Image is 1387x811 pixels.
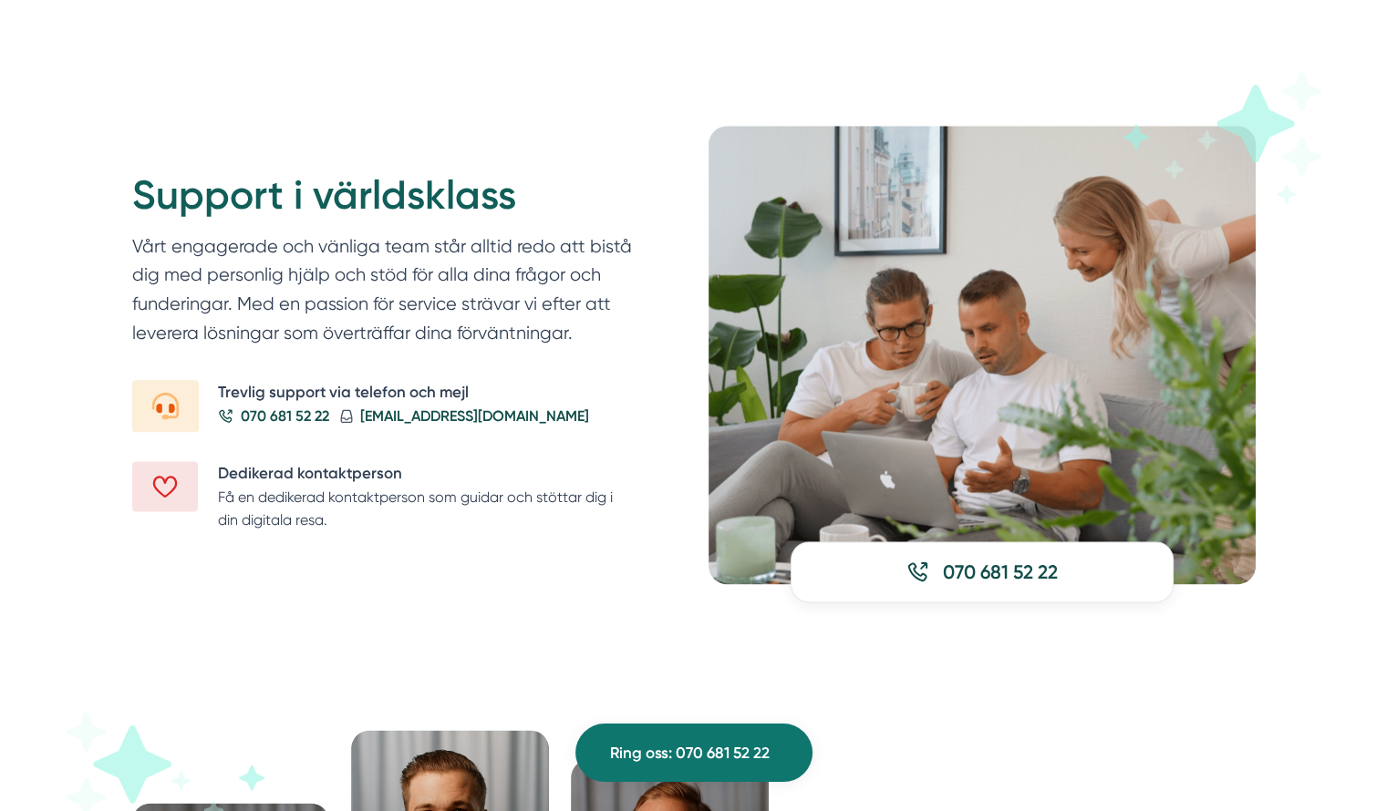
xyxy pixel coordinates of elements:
a: 070 681 52 22 [218,405,329,427]
span: [EMAIL_ADDRESS][DOMAIN_NAME] [360,405,589,427]
a: Ring oss: 070 681 52 22 [575,724,813,782]
a: 070 681 52 22 [791,541,1174,602]
span: 070 681 52 22 [241,405,329,427]
span: 070 681 52 22 [943,559,1058,585]
h5: Trevlig support via telefon och mejl [218,380,635,405]
img: Personal på Smartproduktion [709,126,1256,584]
p: Vårt engagerade och vänliga team står alltid redo att bistå dig med personlig hjälp och stöd för ... [132,232,636,356]
a: [EMAIL_ADDRESS][DOMAIN_NAME] [340,405,589,427]
h2: Support i världsklass [132,169,636,231]
h5: Dedikerad kontaktperson [218,461,635,486]
span: Ring oss: 070 681 52 22 [610,741,770,765]
p: Få en dedikerad kontaktperson som guidar och stöttar dig i din digitala resa. [218,486,635,532]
